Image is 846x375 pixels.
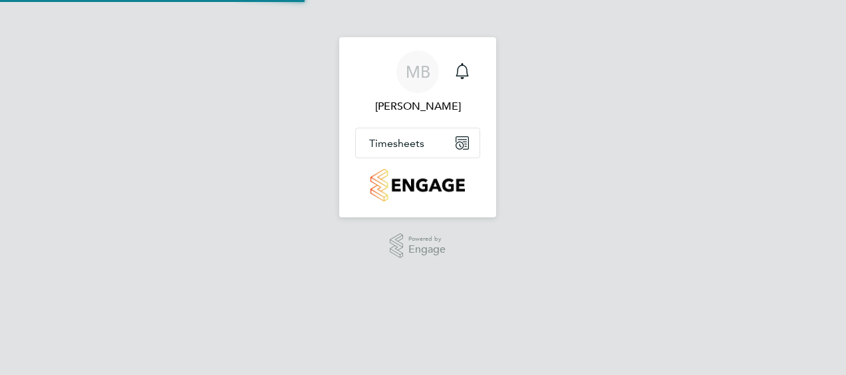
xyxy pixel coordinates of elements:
[355,169,480,201] a: Go to home page
[355,98,480,114] span: Mark Bonello
[408,244,446,255] span: Engage
[370,169,464,201] img: countryside-properties-logo-retina.png
[406,63,430,80] span: MB
[408,233,446,245] span: Powered by
[369,137,424,150] span: Timesheets
[390,233,446,259] a: Powered byEngage
[355,51,480,114] a: MB[PERSON_NAME]
[356,128,480,158] button: Timesheets
[339,37,496,217] nav: Main navigation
